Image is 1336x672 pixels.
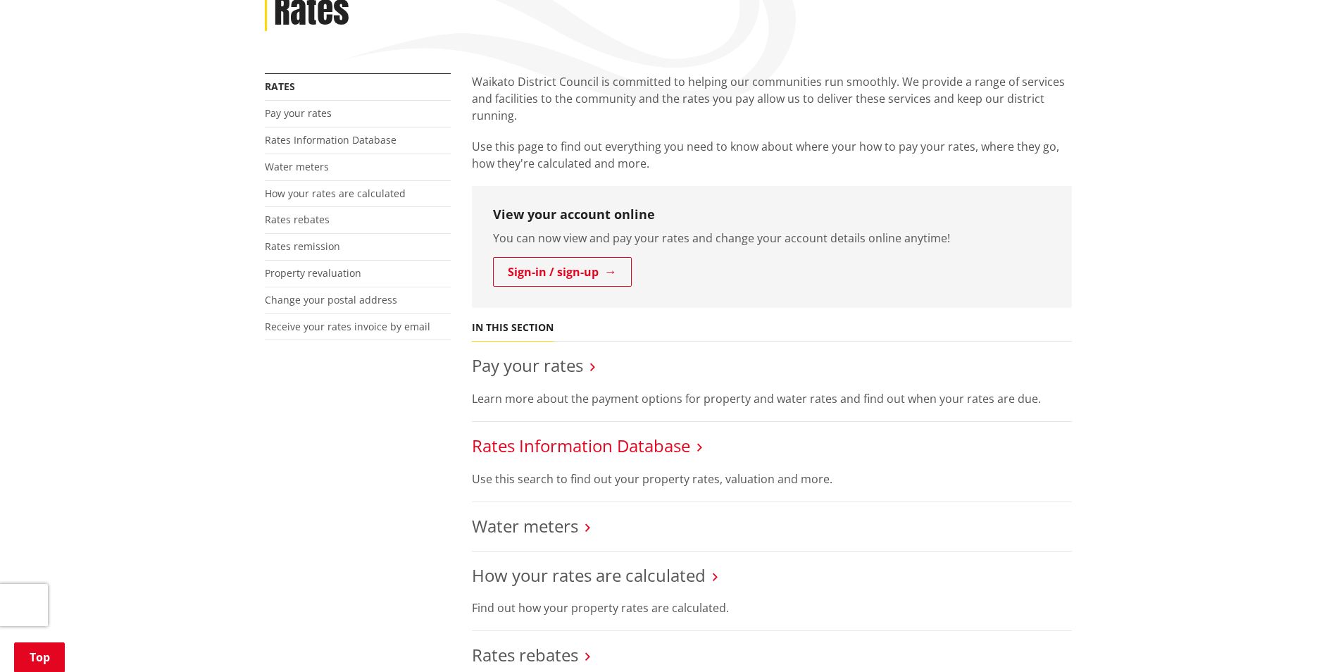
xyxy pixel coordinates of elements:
[265,187,406,200] a: How your rates are calculated
[472,73,1072,124] p: Waikato District Council is committed to helping our communities run smoothly. We provide a range...
[493,257,632,287] a: Sign-in / sign-up
[265,160,329,173] a: Water meters
[265,213,330,226] a: Rates rebates
[1271,613,1322,664] iframe: Messenger Launcher
[265,133,397,147] a: Rates Information Database
[472,390,1072,407] p: Learn more about the payment options for property and water rates and find out when your rates ar...
[265,266,361,280] a: Property revaluation
[472,354,583,377] a: Pay your rates
[472,322,554,334] h5: In this section
[472,514,578,537] a: Water meters
[472,564,706,587] a: How your rates are calculated
[265,80,295,93] a: Rates
[14,642,65,672] a: Top
[265,320,430,333] a: Receive your rates invoice by email
[265,106,332,120] a: Pay your rates
[472,643,578,666] a: Rates rebates
[265,239,340,253] a: Rates remission
[472,434,690,457] a: Rates Information Database
[472,599,1072,616] p: Find out how your property rates are calculated.
[265,293,397,306] a: Change your postal address
[472,138,1072,172] p: Use this page to find out everything you need to know about where your how to pay your rates, whe...
[472,471,1072,487] p: Use this search to find out your property rates, valuation and more.
[493,207,1051,223] h3: View your account online
[493,230,1051,247] p: You can now view and pay your rates and change your account details online anytime!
